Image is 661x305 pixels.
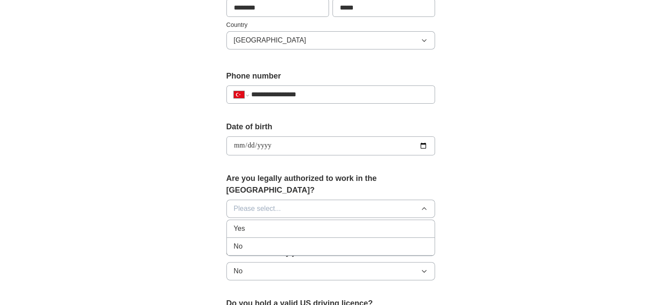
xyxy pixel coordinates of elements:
button: No [226,262,435,280]
span: No [234,241,242,252]
span: Please select... [234,203,281,214]
span: No [234,266,242,276]
span: [GEOGRAPHIC_DATA] [234,35,306,46]
button: [GEOGRAPHIC_DATA] [226,31,435,49]
label: Country [226,20,435,30]
span: Yes [234,223,245,234]
label: Phone number [226,70,435,82]
label: Date of birth [226,121,435,133]
label: Are you legally authorized to work in the [GEOGRAPHIC_DATA]? [226,173,435,196]
button: Please select... [226,200,435,218]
